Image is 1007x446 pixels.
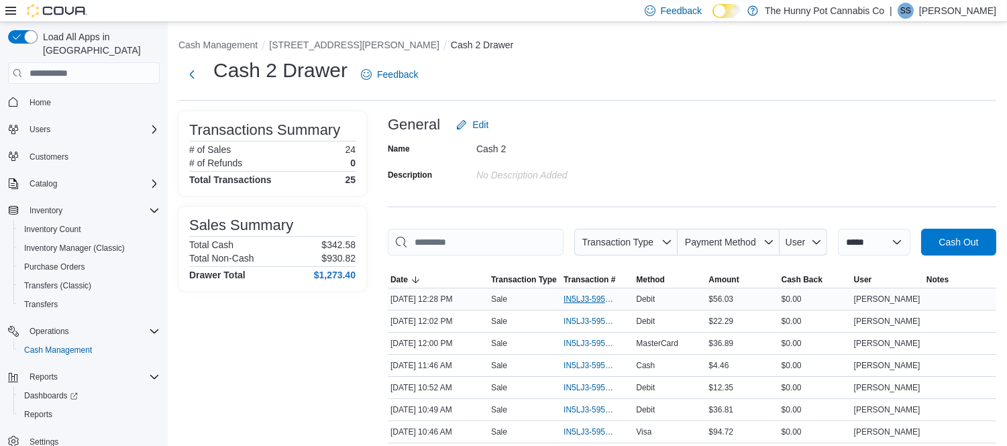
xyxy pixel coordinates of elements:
[706,272,778,288] button: Amount
[24,369,160,385] span: Reports
[636,360,655,371] span: Cash
[782,274,823,285] span: Cash Back
[19,240,130,256] a: Inventory Manager (Classic)
[636,274,665,285] span: Method
[189,239,233,250] h6: Total Cash
[24,203,68,219] button: Inventory
[678,229,780,256] button: Payment Method
[564,291,631,307] button: IN5LJ3-5953448
[19,342,97,358] a: Cash Management
[19,221,160,237] span: Inventory Count
[779,335,851,351] div: $0.00
[779,357,851,374] div: $0.00
[388,313,488,329] div: [DATE] 12:02 PM
[350,158,356,168] p: 0
[582,237,653,247] span: Transaction Type
[24,121,56,137] button: Users
[30,124,50,135] span: Users
[24,409,52,420] span: Reports
[3,201,165,220] button: Inventory
[345,174,356,185] h4: 25
[564,382,617,393] span: IN5LJ3-5952889
[779,424,851,440] div: $0.00
[3,147,165,166] button: Customers
[854,274,872,285] span: User
[356,61,423,88] a: Feedback
[24,262,85,272] span: Purchase Orders
[491,427,507,437] p: Sale
[564,313,631,329] button: IN5LJ3-5953262
[24,345,92,355] span: Cash Management
[708,360,729,371] span: $4.46
[919,3,996,19] p: [PERSON_NAME]
[13,276,165,295] button: Transfers (Classic)
[854,360,920,371] span: [PERSON_NAME]
[851,272,924,288] button: User
[564,316,617,327] span: IN5LJ3-5953262
[561,272,633,288] button: Transaction #
[854,316,920,327] span: [PERSON_NAME]
[30,372,58,382] span: Reports
[712,18,713,19] span: Dark Mode
[27,4,87,17] img: Cova
[30,205,62,216] span: Inventory
[488,272,561,288] button: Transaction Type
[765,3,884,19] p: The Hunny Pot Cannabis Co
[636,294,655,304] span: Debit
[472,118,488,131] span: Edit
[854,338,920,349] span: [PERSON_NAME]
[345,144,356,155] p: 24
[388,170,432,180] label: Description
[24,243,125,254] span: Inventory Manager (Classic)
[491,316,507,327] p: Sale
[30,326,69,337] span: Operations
[24,323,160,339] span: Operations
[854,427,920,437] span: [PERSON_NAME]
[661,4,702,17] span: Feedback
[390,274,408,285] span: Date
[30,97,51,108] span: Home
[564,338,617,349] span: IN5LJ3-5953240
[564,274,615,285] span: Transaction #
[269,40,439,50] button: [STREET_ADDRESS][PERSON_NAME]
[19,259,91,275] a: Purchase Orders
[491,360,507,371] p: Sale
[854,404,920,415] span: [PERSON_NAME]
[3,322,165,341] button: Operations
[388,144,410,154] label: Name
[13,386,165,405] a: Dashboards
[19,406,160,423] span: Reports
[574,229,678,256] button: Transaction Type
[388,229,564,256] input: This is a search bar. As you type, the results lower in the page will automatically filter.
[19,296,160,313] span: Transfers
[13,295,165,314] button: Transfers
[3,120,165,139] button: Users
[921,229,996,256] button: Cash Out
[636,404,655,415] span: Debit
[636,427,651,437] span: Visa
[924,272,996,288] button: Notes
[13,239,165,258] button: Inventory Manager (Classic)
[779,272,851,288] button: Cash Back
[685,237,756,247] span: Payment Method
[19,259,160,275] span: Purchase Orders
[189,253,254,264] h6: Total Non-Cash
[189,158,242,168] h6: # of Refunds
[898,3,914,19] div: Suzi Strand
[890,3,892,19] p: |
[780,229,827,256] button: User
[19,221,87,237] a: Inventory Count
[3,174,165,193] button: Catalog
[178,61,205,88] button: Next
[189,122,340,138] h3: Transactions Summary
[779,380,851,396] div: $0.00
[178,38,996,54] nav: An example of EuiBreadcrumbs
[24,323,74,339] button: Operations
[24,176,62,192] button: Catalog
[388,380,488,396] div: [DATE] 10:52 AM
[491,382,507,393] p: Sale
[189,144,231,155] h6: # of Sales
[13,220,165,239] button: Inventory Count
[564,402,631,418] button: IN5LJ3-5952877
[13,258,165,276] button: Purchase Orders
